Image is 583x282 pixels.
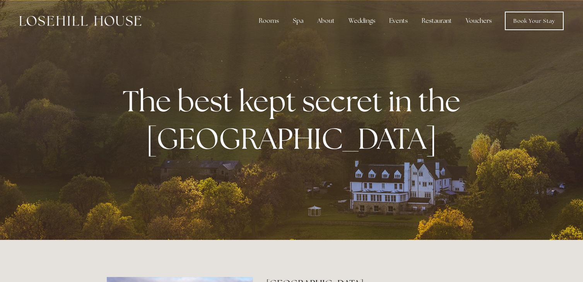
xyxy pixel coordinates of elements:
div: Weddings [342,13,381,29]
strong: The best kept secret in the [GEOGRAPHIC_DATA] [123,82,467,158]
img: Losehill House [19,16,141,26]
div: Restaurant [415,13,458,29]
div: Events [383,13,414,29]
div: Spa [287,13,309,29]
a: Book Your Stay [505,12,564,30]
a: Vouchers [460,13,498,29]
div: About [311,13,341,29]
div: Rooms [253,13,285,29]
